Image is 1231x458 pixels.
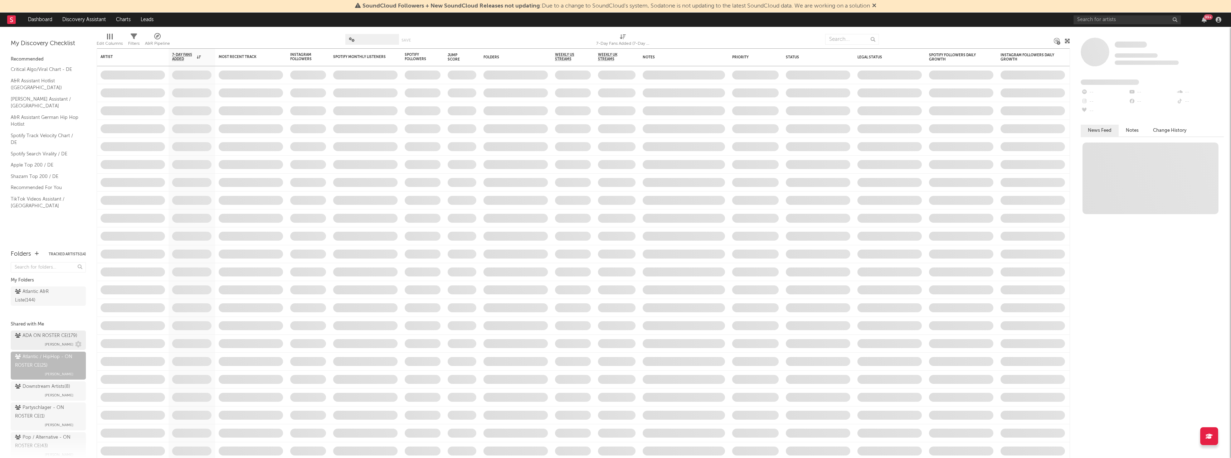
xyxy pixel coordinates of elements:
span: 0 fans last week [1115,61,1179,65]
div: Partyschlager - ON ROSTER CE ( 1 ) [15,404,80,421]
div: Recommended [11,55,86,64]
div: 7-Day Fans Added (7-Day Fans Added) [596,30,650,51]
div: Legal Status [857,55,904,59]
div: Shared with Me [11,320,86,329]
span: : Due to a change to SoundCloud's system, Sodatone is not updating to the latest SoundCloud data.... [363,3,870,9]
div: My Discovery Checklist [11,39,86,48]
a: Partyschlager - ON ROSTER CE(1)[PERSON_NAME] [11,402,86,430]
span: Tracking Since: [DATE] [1115,53,1158,58]
a: ADA ON ROSTER CE(179)[PERSON_NAME] [11,331,86,350]
a: Some Artist [1115,41,1147,48]
span: Weekly US Streams [555,53,580,61]
span: [PERSON_NAME] [45,391,73,400]
div: Priority [732,55,761,59]
a: Apple Top 200 / DE [11,161,79,169]
a: Discovery Assistant [57,13,111,27]
a: Charts [111,13,136,27]
button: Save [402,38,411,42]
div: Spotify Followers [405,53,430,61]
input: Search for folders... [11,262,86,273]
div: Jump Score [448,53,466,62]
div: Spotify Followers Daily Growth [929,53,983,62]
input: Search... [825,34,879,45]
span: Weekly UK Streams [598,53,625,61]
a: [PERSON_NAME] Assistant / [GEOGRAPHIC_DATA] [11,95,79,110]
button: Tracked Artists(14) [49,252,86,256]
span: [PERSON_NAME] [45,370,73,379]
div: Instagram Followers [290,53,315,61]
a: Leads [136,13,159,27]
a: Atlantic / HipHop - ON ROSTER CE(25)[PERSON_NAME] [11,352,86,380]
button: Notes [1119,125,1146,136]
div: Pop / Alternative - ON ROSTER CE ( 43 ) [15,433,80,450]
span: Some Artist [1115,42,1147,48]
div: 7-Day Fans Added (7-Day Fans Added) [596,39,650,48]
button: Change History [1146,125,1194,136]
span: [PERSON_NAME] [45,421,73,429]
div: -- [1176,88,1224,97]
a: Spotify Search Virality / DE [11,150,79,158]
a: TikTok Videos Assistant / [GEOGRAPHIC_DATA] [11,195,79,210]
div: A&R Pipeline [145,30,170,51]
a: Dashboard [23,13,57,27]
div: Filters [128,39,140,48]
div: Folders [483,55,537,59]
div: -- [1081,88,1128,97]
span: Fans Added by Platform [1081,79,1139,85]
div: Artist [101,55,154,59]
div: -- [1176,97,1224,106]
div: Downstream Artists ( 8 ) [15,382,70,391]
div: ADA ON ROSTER CE ( 179 ) [15,332,77,340]
a: A&R Assistant German Hip Hop Hotlist [11,114,79,128]
div: Atlantic A&R Liste ( 144 ) [15,288,65,305]
div: Notes [643,55,714,59]
div: Atlantic / HipHop - ON ROSTER CE ( 25 ) [15,353,80,370]
span: Dismiss [872,3,876,9]
div: 99 + [1204,14,1213,20]
input: Search for artists [1074,15,1181,24]
span: [PERSON_NAME] [45,340,73,349]
div: -- [1128,88,1176,97]
a: Spotify Track Velocity Chart / DE [11,132,79,146]
div: Edit Columns [97,30,123,51]
a: Recommended For You [11,184,79,192]
div: Folders [11,250,31,259]
div: Status [786,55,832,59]
div: -- [1081,97,1128,106]
div: My Folders [11,276,86,285]
a: A&R Assistant Hotlist ([GEOGRAPHIC_DATA]) [11,77,79,92]
div: -- [1081,106,1128,116]
div: Spotify Monthly Listeners [333,55,387,59]
div: Instagram Followers Daily Growth [1001,53,1054,62]
div: A&R Pipeline [145,39,170,48]
a: Shazam Top 200 / DE [11,173,79,180]
div: Most Recent Track [219,55,272,59]
a: Atlantic A&R Liste(144) [11,286,86,306]
span: SoundCloud Followers + New SoundCloud Releases not updating [363,3,540,9]
button: News Feed [1081,125,1119,136]
div: -- [1128,97,1176,106]
button: 99+ [1202,17,1207,23]
div: Filters [128,30,140,51]
a: Critical Algo/Viral Chart - DE [11,66,79,73]
a: Downstream Artists(8)[PERSON_NAME] [11,381,86,401]
div: Edit Columns [97,39,123,48]
span: 7-Day Fans Added [172,53,195,61]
